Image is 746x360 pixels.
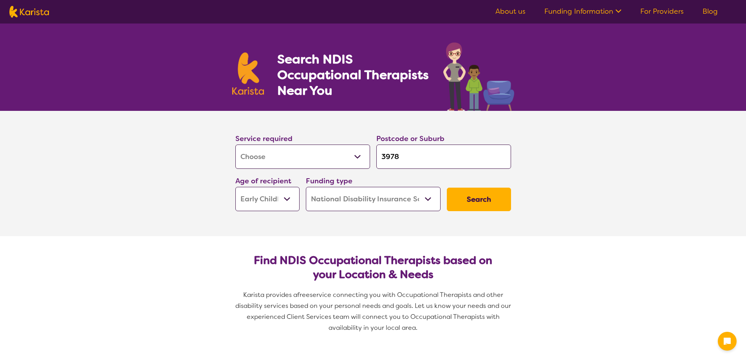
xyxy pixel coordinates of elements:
[443,42,514,111] img: occupational-therapy
[297,291,310,299] span: free
[277,51,430,98] h1: Search NDIS Occupational Therapists Near You
[235,176,291,186] label: Age of recipient
[640,7,684,16] a: For Providers
[242,253,505,282] h2: Find NDIS Occupational Therapists based on your Location & Needs
[495,7,526,16] a: About us
[376,134,444,143] label: Postcode or Suburb
[544,7,621,16] a: Funding Information
[9,6,49,18] img: Karista logo
[703,7,718,16] a: Blog
[243,291,297,299] span: Karista provides a
[376,145,511,169] input: Type
[235,134,293,143] label: Service required
[235,291,513,332] span: service connecting you with Occupational Therapists and other disability services based on your p...
[306,176,352,186] label: Funding type
[232,52,264,95] img: Karista logo
[447,188,511,211] button: Search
